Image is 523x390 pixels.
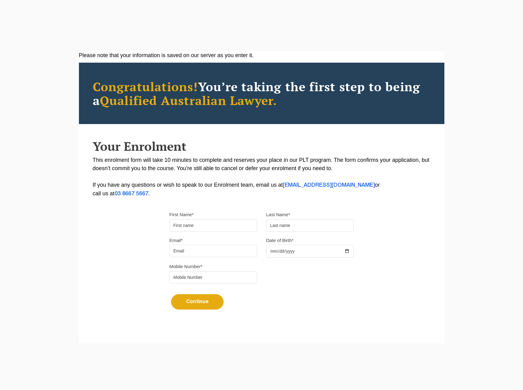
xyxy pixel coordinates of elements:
div: Please note that your information is saved on our server as you enter it. [79,51,444,60]
input: Email [170,245,257,257]
label: First Name* [170,212,194,218]
label: Mobile Number* [170,263,203,270]
label: Date of Birth* [266,237,294,244]
a: 03 8667 5667 [115,191,148,196]
label: Last Name* [266,212,290,218]
span: Qualified Australian Lawyer. [100,92,277,108]
input: First name [170,219,257,232]
label: Email* [170,237,183,244]
span: Congratulations! [93,78,198,95]
input: Last name [266,219,354,232]
a: [EMAIL_ADDRESS][DOMAIN_NAME] [283,183,375,188]
p: This enrolment form will take 10 minutes to complete and reserves your place in our PLT program. ... [93,156,431,198]
input: Mobile Number [170,271,257,283]
button: Continue [171,294,224,310]
h2: You’re taking the first step to being a [93,80,431,107]
h2: Your Enrolment [93,139,431,153]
